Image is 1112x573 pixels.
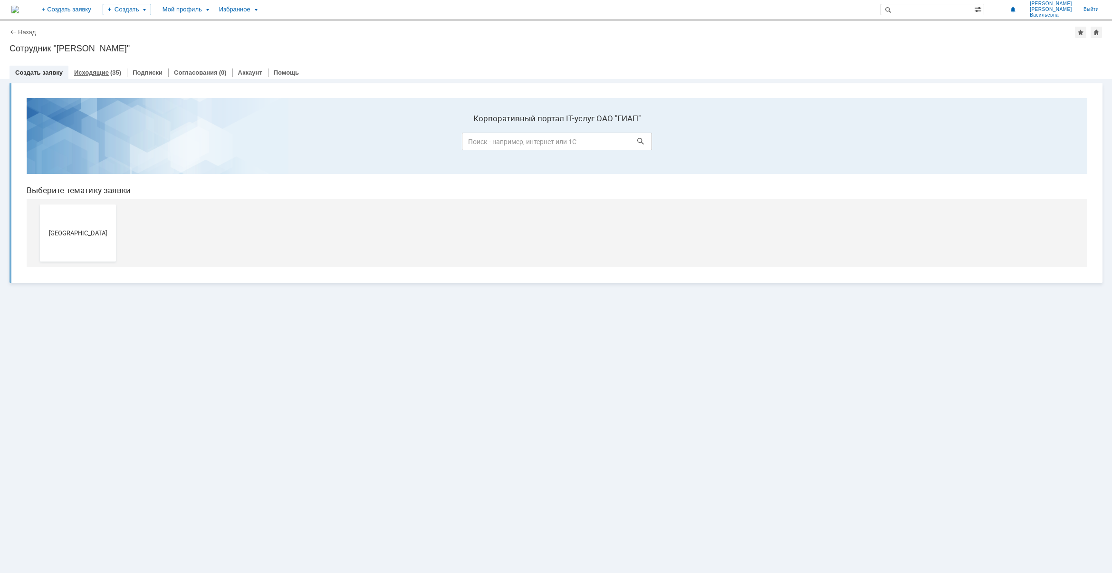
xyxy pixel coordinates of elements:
[974,4,984,13] span: Расширенный поиск
[1030,12,1072,18] span: Васильевна
[1030,1,1072,7] span: [PERSON_NAME]
[21,114,97,171] button: [GEOGRAPHIC_DATA]
[133,69,163,76] a: Подписки
[274,69,299,76] a: Помощь
[1030,7,1072,12] span: [PERSON_NAME]
[15,69,63,76] a: Создать заявку
[1091,27,1102,38] div: Сделать домашней страницей
[11,6,19,13] a: Перейти на домашнюю страницу
[11,6,19,13] img: logo
[174,69,218,76] a: Согласования
[8,95,1068,105] header: Выберите тематику заявки
[74,69,109,76] a: Исходящие
[219,69,227,76] div: (0)
[1075,27,1086,38] div: Добавить в избранное
[110,69,121,76] div: (35)
[443,42,633,60] input: Поиск - например, интернет или 1С
[443,23,633,33] label: Корпоративный портал IT-услуг ОАО "ГИАП"
[103,4,151,15] div: Создать
[18,29,36,36] a: Назад
[10,44,1102,53] div: Сотрудник "[PERSON_NAME]"
[24,139,94,146] span: [GEOGRAPHIC_DATA]
[238,69,262,76] a: Аккаунт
